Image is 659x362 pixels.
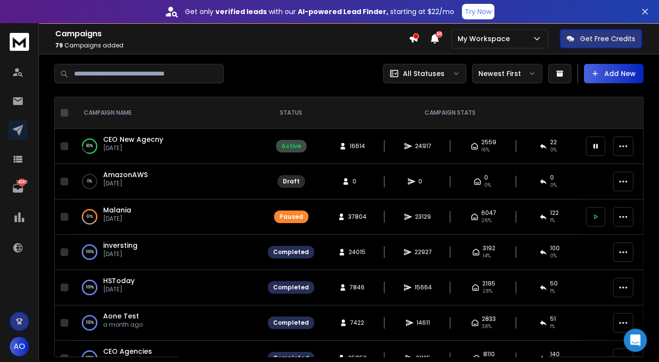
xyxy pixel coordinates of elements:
[55,28,409,40] h1: Campaigns
[72,305,262,341] td: 100%Aone Testa month ago
[283,178,300,185] div: Draft
[320,97,580,129] th: CAMPAIGN STATS
[483,252,490,260] span: 14 %
[55,41,63,49] span: 79
[103,311,139,321] a: Aone Test
[349,248,366,256] span: 24015
[481,209,496,217] span: 6047
[550,217,555,225] span: 1 %
[414,284,432,291] span: 15664
[550,209,559,217] span: 122
[279,213,303,221] div: Paused
[103,276,135,286] a: HSToday
[472,64,542,83] button: Newest First
[481,217,491,225] span: 26 %
[86,141,93,151] p: 80 %
[416,319,430,327] span: 14611
[72,164,262,199] td: 0%AmazonAWS[DATE]
[86,318,94,328] p: 100 %
[624,329,647,352] div: Open Intercom Messenger
[273,354,309,362] div: Completed
[298,7,388,16] strong: AI-powered Lead Finder,
[103,347,152,356] a: CEO Agencies
[262,97,320,129] th: STATUS
[481,146,490,154] span: 16 %
[86,283,94,292] p: 100 %
[72,129,262,164] td: 80%CEO New Agecny[DATE]
[482,323,491,331] span: 38 %
[350,319,364,327] span: 7422
[550,138,557,146] span: 22
[550,244,560,252] span: 100
[348,354,367,362] span: 25852
[103,241,138,250] a: inversting
[72,199,262,235] td: 61%Malania[DATE]
[72,235,262,270] td: 100%inversting[DATE]
[483,244,495,252] span: 3192
[72,97,262,129] th: CAMPAIGN NAME
[103,286,135,293] p: [DATE]
[550,174,554,181] span: 0
[550,181,557,189] span: 0%
[403,69,444,78] p: All Statuses
[550,146,557,154] span: 0 %
[584,64,644,83] button: Add New
[415,213,431,221] span: 23129
[103,215,131,223] p: [DATE]
[87,212,93,222] p: 61 %
[458,34,514,44] p: My Workspace
[103,205,131,215] a: Malania
[103,250,138,258] p: [DATE]
[103,321,143,329] p: a month ago
[185,7,454,16] p: Get only with our starting at $22/mo
[462,4,494,19] button: Try Now
[8,179,28,198] a: 14065
[550,252,557,260] span: 0 %
[484,181,491,189] span: 0%
[482,287,492,295] span: 28 %
[55,42,409,49] p: Campaigns added
[483,350,495,358] span: 8110
[103,170,148,180] a: AmazonAWS
[481,138,496,146] span: 2559
[418,178,428,185] span: 0
[465,7,491,16] p: Try Now
[550,287,555,295] span: 1 %
[86,247,94,257] p: 100 %
[273,284,309,291] div: Completed
[18,179,26,186] p: 14065
[103,180,148,187] p: [DATE]
[10,337,29,356] button: AO
[580,34,635,44] p: Get Free Credits
[482,315,496,323] span: 2833
[550,280,558,287] span: 50
[348,213,367,221] span: 37804
[436,31,443,38] span: 50
[550,323,555,331] span: 1 %
[416,354,430,362] span: 21125
[550,350,560,358] span: 140
[560,29,642,48] button: Get Free Credits
[87,177,92,186] p: 0 %
[350,284,365,291] span: 7846
[482,280,495,287] span: 2195
[550,315,556,323] span: 51
[103,144,163,152] p: [DATE]
[10,33,29,51] img: logo
[103,135,163,144] a: CEO New Agecny
[281,142,301,150] div: Active
[273,248,309,256] div: Completed
[72,270,262,305] td: 100%HSToday[DATE]
[350,142,365,150] span: 16614
[415,142,431,150] span: 24917
[273,319,309,327] div: Completed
